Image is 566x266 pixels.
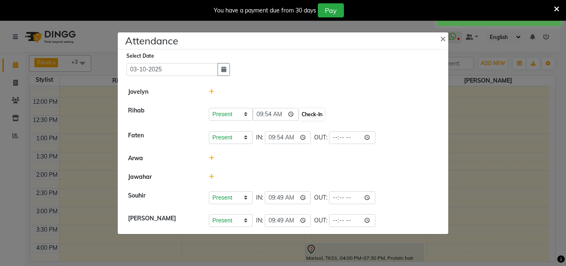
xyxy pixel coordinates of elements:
[122,173,203,181] div: Jawahar
[314,193,327,202] span: OUT:
[256,133,263,142] span: IN:
[122,154,203,163] div: Arwa
[433,27,454,50] button: Close
[122,214,203,227] div: [PERSON_NAME]
[122,191,203,204] div: Souhir
[314,216,327,225] span: OUT:
[256,216,263,225] span: IN:
[314,133,327,142] span: OUT:
[126,63,218,76] input: Select date
[125,33,178,48] h4: Attendance
[122,88,203,96] div: Jovelyn
[300,109,324,120] button: Check-In
[122,106,203,121] div: Rihab
[318,3,344,17] button: Pay
[440,32,446,44] span: ×
[256,193,263,202] span: IN:
[122,131,203,144] div: Faten
[126,52,154,60] label: Select Date
[214,6,316,15] div: You have a payment due from 30 days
